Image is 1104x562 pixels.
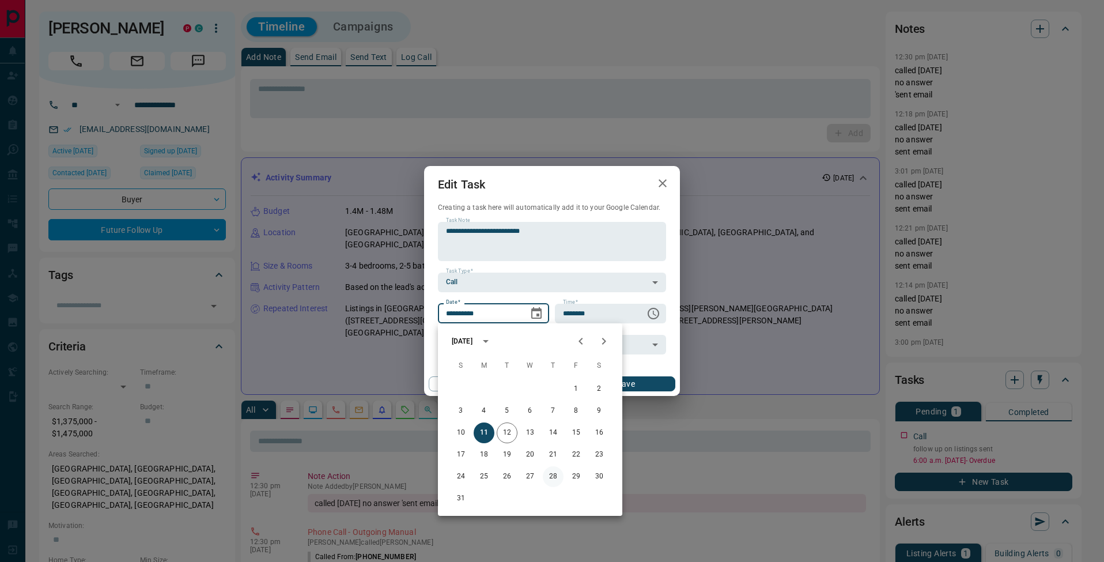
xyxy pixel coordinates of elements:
div: [DATE] [452,336,472,346]
span: Friday [566,354,587,378]
label: Time [563,299,578,306]
button: 7 [543,401,564,421]
button: calendar view is open, switch to year view [476,331,496,351]
button: 30 [589,466,610,487]
label: Date [446,299,460,306]
div: Call [438,273,666,292]
button: Choose time, selected time is 6:00 AM [642,302,665,325]
button: 16 [589,423,610,443]
button: 4 [474,401,494,421]
span: Sunday [451,354,471,378]
button: 15 [566,423,587,443]
span: Wednesday [520,354,540,378]
span: Monday [474,354,494,378]
button: 29 [566,466,587,487]
button: 14 [543,423,564,443]
p: Creating a task here will automatically add it to your Google Calendar. [438,203,666,213]
button: 17 [451,444,471,465]
button: 24 [451,466,471,487]
button: 19 [497,444,517,465]
button: 20 [520,444,540,465]
h2: Edit Task [424,166,499,203]
button: 31 [451,488,471,509]
button: 13 [520,423,540,443]
button: 2 [589,379,610,399]
button: 11 [474,423,494,443]
button: 3 [451,401,471,421]
button: Save [577,376,675,391]
span: Saturday [589,354,610,378]
span: Tuesday [497,354,517,378]
button: Cancel [429,376,527,391]
button: 28 [543,466,564,487]
button: 1 [566,379,587,399]
button: 27 [520,466,540,487]
button: Choose date, selected date is Aug 11, 2025 [525,302,548,325]
button: 18 [474,444,494,465]
label: Task Type [446,267,473,275]
span: Thursday [543,354,564,378]
button: 10 [451,423,471,443]
button: 21 [543,444,564,465]
button: 8 [566,401,587,421]
button: 12 [497,423,517,443]
button: 25 [474,466,494,487]
button: 26 [497,466,517,487]
button: Previous month [569,330,592,353]
label: Task Note [446,217,470,224]
button: 23 [589,444,610,465]
button: 5 [497,401,517,421]
button: 9 [589,401,610,421]
button: 6 [520,401,540,421]
button: Next month [592,330,615,353]
button: 22 [566,444,587,465]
